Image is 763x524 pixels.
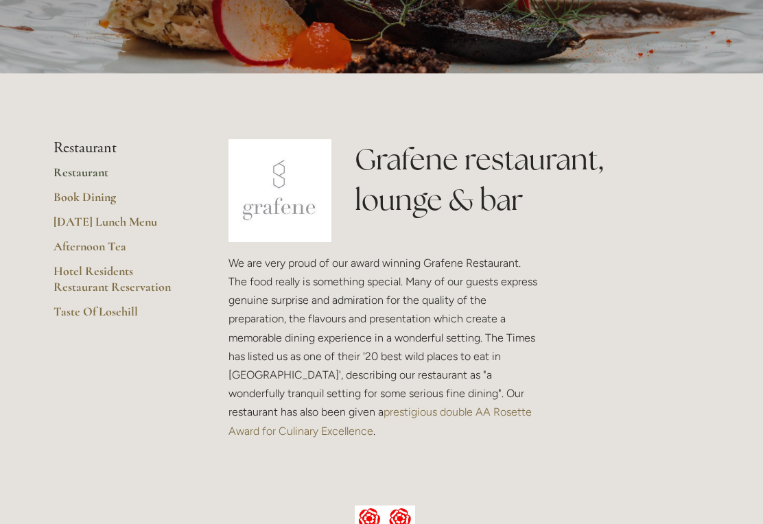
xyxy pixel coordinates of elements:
a: Hotel Residents Restaurant Reservation [54,263,185,304]
img: grafene.jpg [228,139,331,242]
h1: Grafene restaurant, lounge & bar [355,139,709,220]
a: Book Dining [54,189,185,214]
li: Restaurant [54,139,185,157]
a: [DATE] Lunch Menu [54,214,185,239]
p: We are very proud of our award winning Grafene Restaurant. The food really is something special. ... [228,254,541,440]
a: prestigious double AA Rosette Award for Culinary Excellence [228,405,535,437]
a: Taste Of Losehill [54,304,185,329]
a: Afternoon Tea [54,239,185,263]
a: Restaurant [54,165,185,189]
